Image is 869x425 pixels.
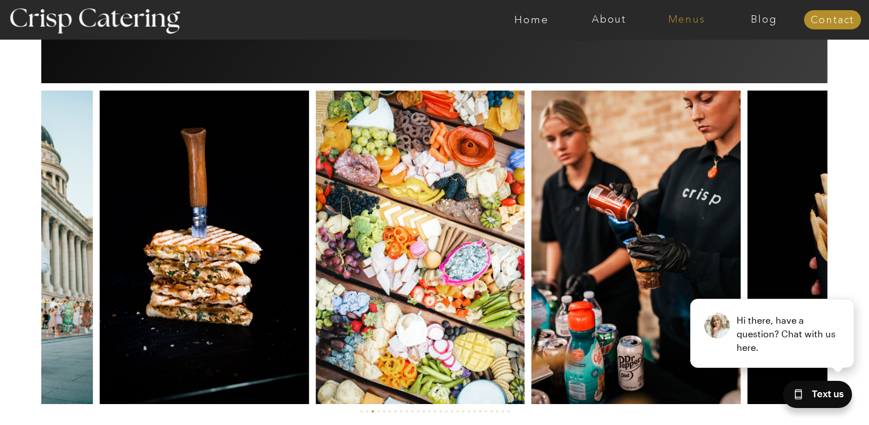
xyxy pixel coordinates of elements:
li: Page dot 27 [507,410,510,413]
iframe: podium webchat widget prompt [677,247,869,383]
a: Menus [648,14,725,25]
a: About [570,14,648,25]
a: Blog [725,14,803,25]
a: Home [493,14,570,25]
a: Contact [804,15,861,26]
li: Page dot 2 [366,410,368,413]
li: Page dot 1 [360,410,363,413]
li: Page dot 26 [502,410,504,413]
iframe: podium webchat widget bubble [778,368,869,425]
